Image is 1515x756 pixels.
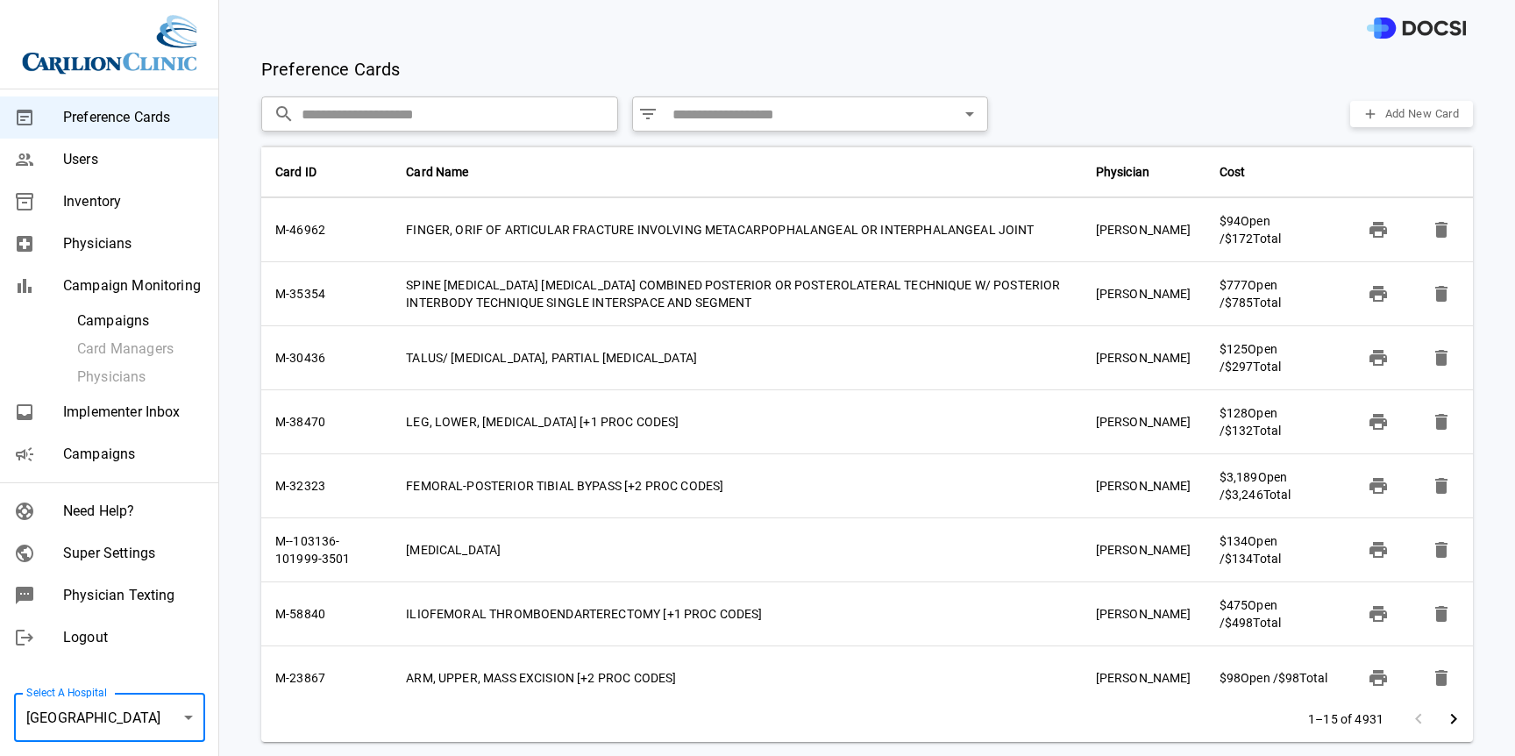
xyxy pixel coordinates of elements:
[1206,582,1347,646] td: Open / Total
[1350,101,1473,128] button: Add New Card
[261,454,392,518] td: M-32323
[63,501,204,522] span: Need Help?
[1082,262,1206,326] td: [PERSON_NAME]
[392,146,1081,198] th: Card Name
[1220,278,1248,292] span: $777
[63,233,204,254] span: Physicians
[406,605,1067,623] div: ILIOFEMORAL THROMBOENDARTERECTOMY [+1 PROC CODES]
[1225,296,1254,310] span: $785
[26,685,107,700] label: Select A Hospital
[1206,146,1347,198] th: Cost
[63,444,204,465] span: Campaigns
[63,149,204,170] span: Users
[1436,702,1471,737] button: Go to next page
[63,402,204,423] span: Implementer Inbox
[63,107,204,128] span: Preference Cards
[1082,518,1206,582] td: [PERSON_NAME]
[406,349,1067,367] div: TALUS/ [MEDICAL_DATA], PARTIAL [MEDICAL_DATA]
[406,477,1067,495] div: FEMORAL-POSTERIOR TIBIAL BYPASS [+2 PROC CODES]
[1225,488,1263,502] span: $3,246
[1082,454,1206,518] td: [PERSON_NAME]
[1220,342,1248,356] span: $125
[63,275,204,296] span: Campaign Monitoring
[261,518,392,582] td: M--103136-101999-3501
[22,14,197,75] img: Site Logo
[261,56,400,82] p: Preference Cards
[14,693,205,742] div: [GEOGRAPHIC_DATA]
[1220,406,1248,420] span: $128
[1225,360,1254,374] span: $297
[261,582,392,646] td: M-58840
[63,585,204,606] span: Physician Texting
[1308,710,1383,728] p: 1–15 of 4931
[261,262,392,326] td: M-35354
[1225,424,1254,438] span: $132
[406,669,1067,687] div: ARM, UPPER, MASS EXCISION [+2 PROC CODES]
[1206,390,1347,454] td: Open / Total
[1206,198,1347,262] td: Open / Total
[1220,598,1248,612] span: $475
[1206,454,1347,518] td: Open / Total
[1206,262,1347,326] td: Open / Total
[1220,214,1241,228] span: $94
[63,543,204,564] span: Super Settings
[1082,326,1206,390] td: [PERSON_NAME]
[1082,390,1206,454] td: [PERSON_NAME]
[1082,646,1206,710] td: [PERSON_NAME]
[406,541,1067,559] div: [MEDICAL_DATA]
[1082,146,1206,198] th: Physician
[406,221,1067,239] div: FINGER, ORIF OF ARTICULAR FRACTURE INVOLVING METACARPOPHALANGEAL OR INTERPHALANGEAL JOINT
[1225,616,1254,630] span: $498
[1206,326,1347,390] td: Open / Total
[261,390,392,454] td: M-38470
[261,198,392,262] td: M-46962
[77,310,204,332] span: Campaigns
[406,276,1067,311] div: SPINE [MEDICAL_DATA] [MEDICAL_DATA] COMBINED POSTERIOR OR POSTEROLATERAL TECHNIQUE W/ POSTERIOR I...
[1367,18,1466,39] img: DOCSI Logo
[261,146,392,198] th: Card ID
[63,191,204,212] span: Inventory
[1206,518,1347,582] td: Open / Total
[1206,646,1347,710] td: Open / Total
[1220,534,1248,548] span: $134
[1220,470,1258,484] span: $3,189
[261,326,392,390] td: M-30436
[1082,582,1206,646] td: [PERSON_NAME]
[261,646,392,710] td: M-23867
[1082,198,1206,262] td: [PERSON_NAME]
[957,102,982,126] button: Open
[406,413,1067,431] div: LEG, LOWER, [MEDICAL_DATA] [+1 PROC CODES]
[1225,232,1254,246] span: $172
[1278,671,1299,685] span: $98
[1225,552,1254,566] span: $134
[1220,671,1241,685] span: $98
[63,627,204,648] span: Logout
